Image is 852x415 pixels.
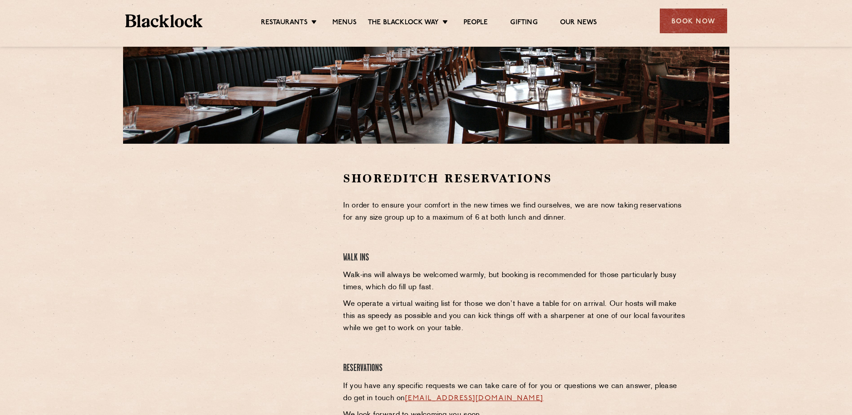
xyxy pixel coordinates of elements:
h2: Shoreditch Reservations [343,171,688,186]
a: The Blacklock Way [368,18,439,28]
a: Menus [332,18,357,28]
h4: Reservations [343,362,688,375]
p: In order to ensure your comfort in the new times we find ourselves, we are now taking reservation... [343,200,688,224]
a: Restaurants [261,18,308,28]
iframe: OpenTable make booking widget [197,171,297,306]
a: Gifting [510,18,537,28]
p: If you have any specific requests we can take care of for you or questions we can answer, please ... [343,380,688,405]
h4: Walk Ins [343,252,688,264]
p: We operate a virtual waiting list for those we don’t have a table for on arrival. Our hosts will ... [343,298,688,335]
p: Walk-ins will always be welcomed warmly, but booking is recommended for those particularly busy t... [343,269,688,294]
a: People [464,18,488,28]
a: [EMAIL_ADDRESS][DOMAIN_NAME] [405,395,543,402]
img: BL_Textured_Logo-footer-cropped.svg [125,14,203,27]
div: Book Now [660,9,727,33]
a: Our News [560,18,597,28]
